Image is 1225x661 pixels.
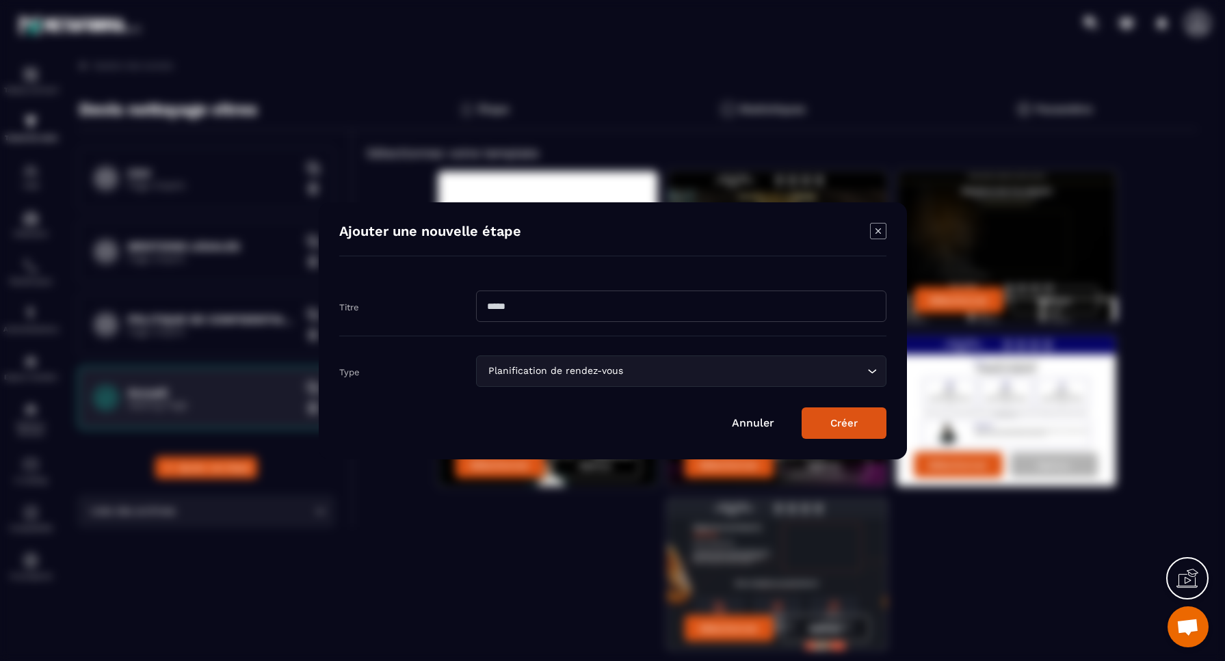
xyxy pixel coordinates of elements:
input: Search for option [626,364,864,379]
h4: Ajouter une nouvelle étape [339,223,521,242]
div: Search for option [476,355,886,387]
label: Type [339,366,360,377]
button: Créer [802,407,886,439]
a: Annuler [732,416,774,429]
a: Ouvrir le chat [1168,606,1209,647]
span: Planification de rendez-vous [485,364,626,379]
label: Titre [339,301,359,312]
